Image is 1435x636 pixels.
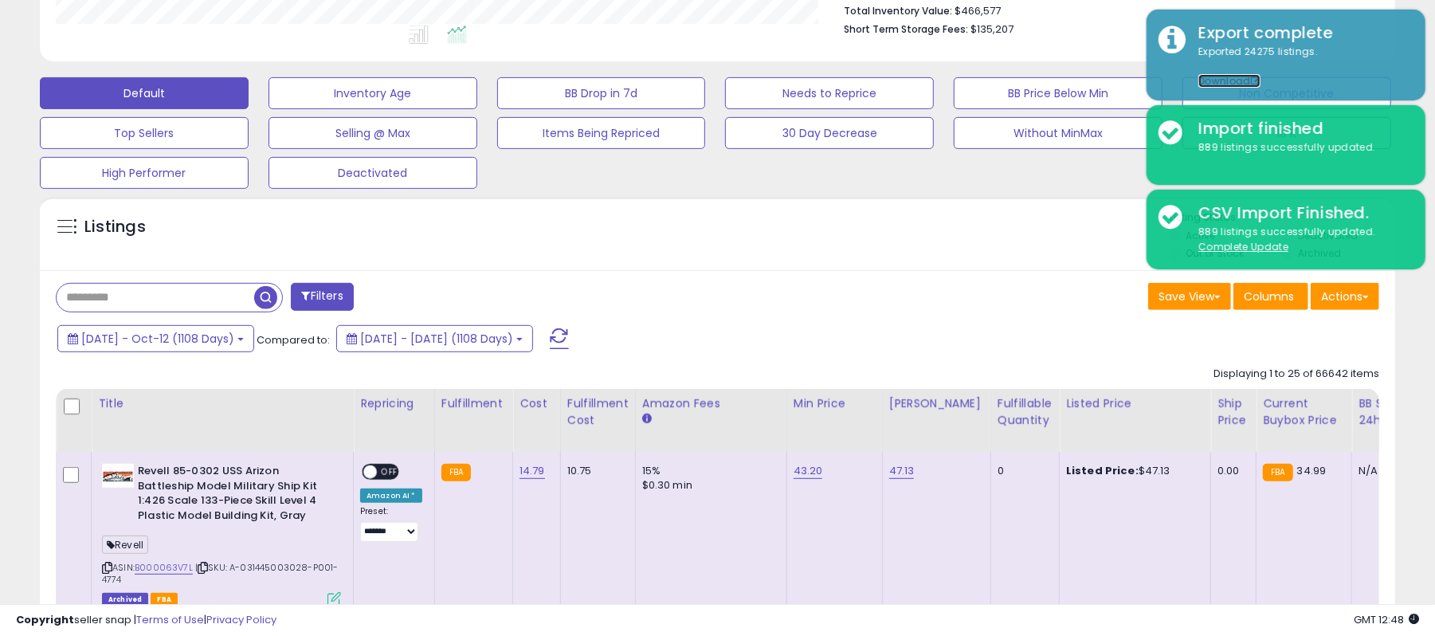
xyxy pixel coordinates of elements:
[1186,225,1413,254] div: 889 listings successfully updated.
[136,612,204,627] a: Terms of Use
[1186,202,1413,225] div: CSV Import Finished.
[360,331,513,347] span: [DATE] - [DATE] (1108 Days)
[102,561,339,585] span: | SKU: A-031445003028-P001-4774
[1186,22,1413,45] div: Export complete
[642,395,780,412] div: Amazon Fees
[725,77,934,109] button: Needs to Reprice
[794,463,823,479] a: 43.20
[1359,395,1417,429] div: BB Share 24h.
[1066,463,1139,478] b: Listed Price:
[441,395,506,412] div: Fulfillment
[1186,117,1413,140] div: Import finished
[1066,464,1198,478] div: $47.13
[642,464,774,478] div: 15%
[102,464,341,604] div: ASIN:
[102,464,134,488] img: 51+0Q28HJkL._SL40_.jpg
[520,395,554,412] div: Cost
[40,117,249,149] button: Top Sellers
[1186,140,1413,155] div: 889 listings successfully updated.
[360,395,428,412] div: Repricing
[794,395,876,412] div: Min Price
[206,612,276,627] a: Privacy Policy
[1198,240,1288,253] u: Complete Update
[84,216,146,238] h5: Listings
[725,117,934,149] button: 30 Day Decrease
[1217,464,1244,478] div: 0.00
[1217,395,1249,429] div: Ship Price
[642,412,652,426] small: Amazon Fees.
[1244,289,1294,304] span: Columns
[138,464,331,527] b: Revell 85-0302 USS Arizon Battleship Model Military Ship Kit 1:426 Scale 133-Piece Skill Level 4 ...
[1311,283,1379,310] button: Actions
[98,395,347,412] div: Title
[1263,464,1292,481] small: FBA
[1066,395,1204,412] div: Listed Price
[1233,283,1308,310] button: Columns
[497,77,706,109] button: BB Drop in 7d
[16,612,74,627] strong: Copyright
[844,22,968,36] b: Short Term Storage Fees:
[954,117,1163,149] button: Without MinMax
[269,157,477,189] button: Deactivated
[844,4,952,18] b: Total Inventory Value:
[360,506,422,542] div: Preset:
[336,325,533,352] button: [DATE] - [DATE] (1108 Days)
[1263,395,1345,429] div: Current Buybox Price
[1359,464,1411,478] div: N/A
[40,157,249,189] button: High Performer
[40,77,249,109] button: Default
[889,395,984,412] div: [PERSON_NAME]
[257,332,330,347] span: Compared to:
[269,77,477,109] button: Inventory Age
[1148,283,1231,310] button: Save View
[1186,45,1413,89] div: Exported 24275 listings.
[954,77,1163,109] button: BB Price Below Min
[135,561,193,575] a: B000063V7L
[360,489,422,503] div: Amazon AI *
[567,395,629,429] div: Fulfillment Cost
[497,117,706,149] button: Items Being Repriced
[889,463,915,479] a: 47.13
[998,464,1047,478] div: 0
[1213,367,1379,382] div: Displaying 1 to 25 of 66642 items
[567,464,623,478] div: 10.75
[81,331,234,347] span: [DATE] - Oct-12 (1108 Days)
[642,478,774,493] div: $0.30 min
[291,283,353,311] button: Filters
[102,536,148,554] span: Revell
[970,22,1014,37] span: $135,207
[998,395,1053,429] div: Fulfillable Quantity
[57,325,254,352] button: [DATE] - Oct-12 (1108 Days)
[1354,612,1419,627] span: 2025-10-13 12:48 GMT
[377,465,402,479] span: OFF
[269,117,477,149] button: Selling @ Max
[16,613,276,628] div: seller snap | |
[441,464,471,481] small: FBA
[1297,463,1327,478] span: 34.99
[520,463,545,479] a: 14.79
[1198,74,1261,88] a: Download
